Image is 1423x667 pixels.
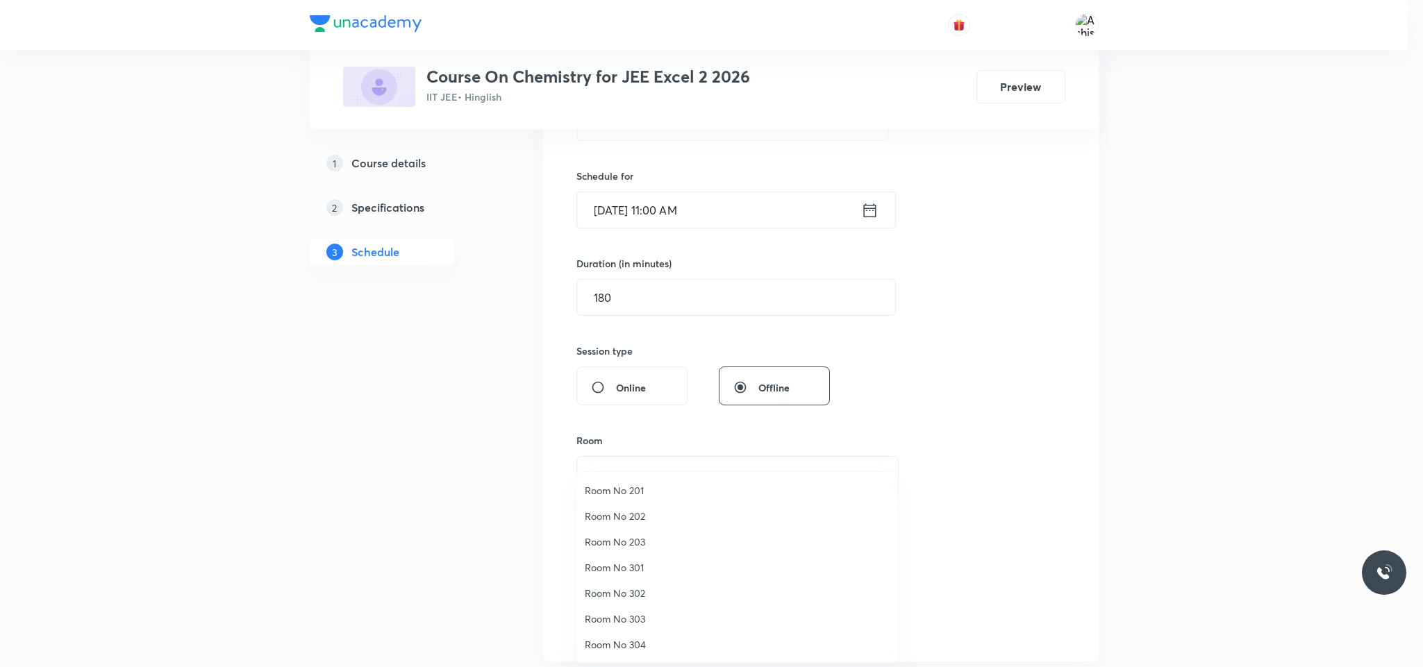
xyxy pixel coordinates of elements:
span: Room No 201 [585,483,889,498]
span: Room No 302 [585,586,889,600]
span: Room No 301 [585,560,889,575]
span: Room No 304 [585,637,889,652]
span: Room No 303 [585,611,889,626]
span: Room No 202 [585,509,889,523]
span: Room No 203 [585,534,889,549]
